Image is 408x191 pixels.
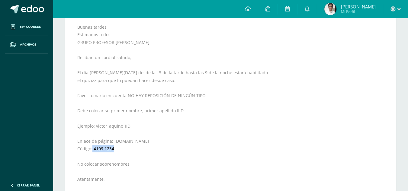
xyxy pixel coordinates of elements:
[5,36,48,54] a: Archivos
[20,42,36,47] span: Archivos
[20,24,41,29] span: My courses
[341,4,376,10] span: [PERSON_NAME]
[5,18,48,36] a: My courses
[324,3,336,15] img: d11e657319e0700392c30c5660fad5bd.png
[17,183,40,187] span: Cerrar panel
[341,9,376,14] span: Mi Perfil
